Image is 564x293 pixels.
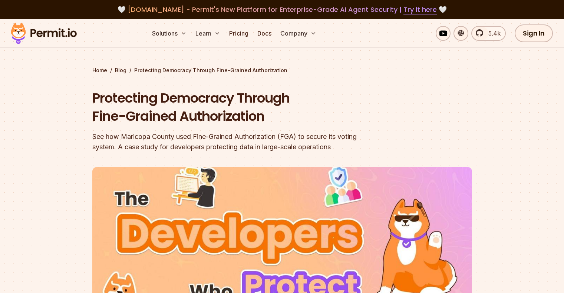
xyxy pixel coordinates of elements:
[254,26,274,41] a: Docs
[471,26,506,41] a: 5.4k
[403,5,437,14] a: Try it here
[92,67,472,74] div: / /
[192,26,223,41] button: Learn
[7,21,80,46] img: Permit logo
[149,26,189,41] button: Solutions
[484,29,501,38] span: 5.4k
[115,67,126,74] a: Blog
[226,26,251,41] a: Pricing
[277,26,319,41] button: Company
[92,131,377,152] div: See how Maricopa County used Fine-Grained Authorization (FGA) to secure its voting system. A case...
[515,24,553,42] a: Sign In
[92,67,107,74] a: Home
[18,4,546,15] div: 🤍 🤍
[128,5,437,14] span: [DOMAIN_NAME] - Permit's New Platform for Enterprise-Grade AI Agent Security |
[92,89,377,126] h1: Protecting Democracy Through Fine-Grained Authorization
